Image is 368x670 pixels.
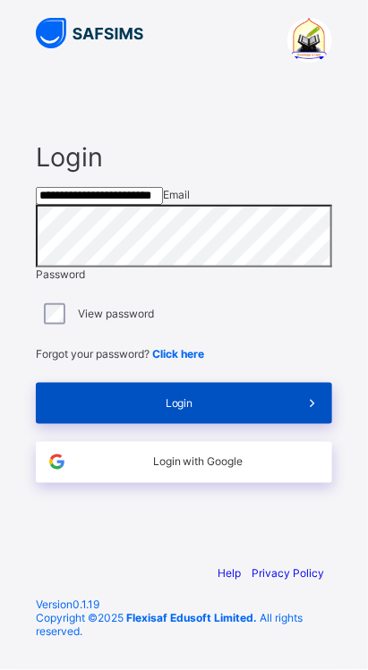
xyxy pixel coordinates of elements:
[152,347,204,360] a: Click here
[36,347,204,360] span: Forgot your password?
[36,598,332,612] span: Version 0.1.19
[36,267,85,281] span: Password
[126,612,257,625] strong: Flexisaf Edusoft Limited.
[36,612,303,639] span: Copyright © 2025 All rights reserved.
[47,452,67,472] img: google.396cfc9801f0270233282035f929180a.svg
[163,188,190,201] span: Email
[77,455,319,469] span: Login with Google
[67,396,291,410] span: Login
[36,18,143,48] img: SAFSIMS Logo
[252,567,324,581] a: Privacy Policy
[78,307,154,320] label: View password
[218,567,241,581] a: Help
[36,141,332,173] span: Login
